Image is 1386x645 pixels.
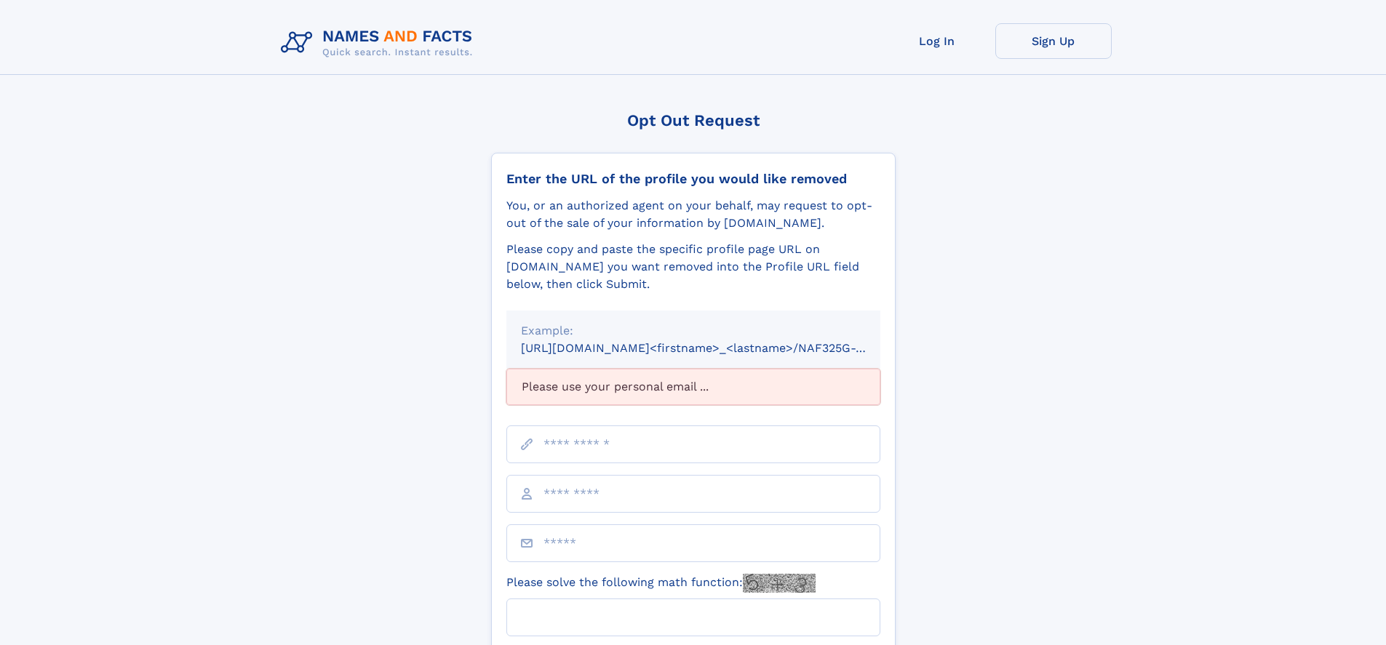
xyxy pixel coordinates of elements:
div: Example: [521,322,866,340]
div: Enter the URL of the profile you would like removed [506,171,880,187]
small: [URL][DOMAIN_NAME]<firstname>_<lastname>/NAF325G-xxxxxxxx [521,341,908,355]
a: Sign Up [995,23,1112,59]
div: Opt Out Request [491,111,896,129]
a: Log In [879,23,995,59]
img: Logo Names and Facts [275,23,485,63]
label: Please solve the following math function: [506,574,816,593]
div: You, or an authorized agent on your behalf, may request to opt-out of the sale of your informatio... [506,197,880,232]
div: Please copy and paste the specific profile page URL on [DOMAIN_NAME] you want removed into the Pr... [506,241,880,293]
div: Please use your personal email ... [506,369,880,405]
